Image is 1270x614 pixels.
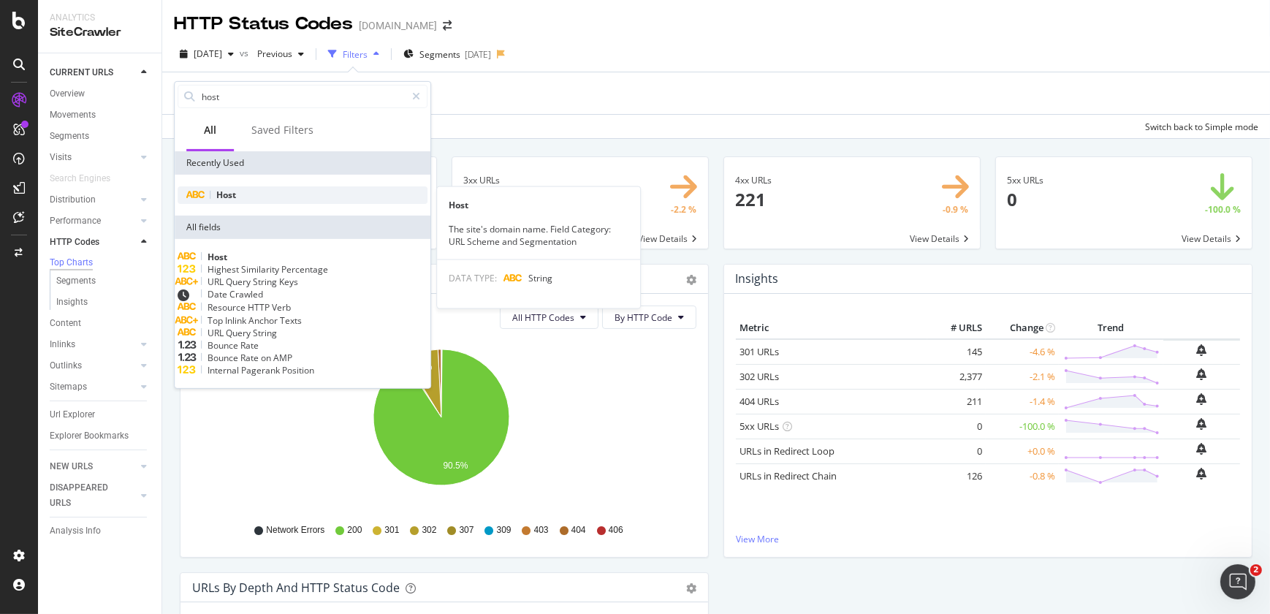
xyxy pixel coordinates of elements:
div: Analysis Info [50,523,101,539]
a: Distribution [50,192,137,208]
span: 200 [347,524,362,537]
a: Overview [50,86,151,102]
div: Explorer Bookmarks [50,428,129,444]
div: gear [686,583,696,594]
a: CURRENT URLS [50,65,137,80]
span: Query [226,276,253,288]
div: gear [686,275,696,285]
div: All fields [175,216,430,239]
div: Analytics [50,12,150,24]
span: 307 [459,524,474,537]
span: 406 [609,524,623,537]
a: View More [736,533,1240,545]
td: 145 [927,339,986,365]
span: AMP [273,352,292,364]
iframe: Intercom live chat [1220,564,1255,599]
div: DISAPPEARED URLS [50,480,123,511]
th: Metric [736,317,927,339]
th: Trend [1059,317,1163,339]
a: NEW URLS [50,459,137,474]
span: Keys [279,276,298,288]
a: Url Explorer [50,407,151,422]
div: bell-plus [1197,344,1207,356]
div: NEW URLS [50,459,93,474]
a: Insights [56,295,151,310]
span: All HTTP Codes [512,311,574,324]
button: Filters [322,42,385,66]
span: Rate [240,339,259,352]
span: String [253,327,277,339]
div: Segments [56,273,96,289]
span: 404 [571,524,586,537]
div: Recently Used [175,151,430,175]
button: All HTTP Codes [500,306,598,329]
span: 2 [1250,564,1262,576]
span: Anchor [248,314,280,326]
button: By HTTP Code [602,306,696,329]
div: Search Engines [50,171,110,186]
svg: A chart. [192,341,691,510]
div: Switch back to Simple mode [1145,121,1258,133]
a: Segments [56,273,151,289]
a: HTTP Codes [50,235,137,250]
span: URL [208,327,226,339]
span: on [261,352,273,364]
td: -1.4 % [986,389,1059,414]
div: Top Charts [50,257,93,269]
span: HTTP [248,301,272,314]
div: bell-plus [1197,443,1207,455]
a: DISAPPEARED URLS [50,480,137,511]
a: Analysis Info [50,523,151,539]
button: Segments[DATE] [398,42,497,66]
a: Movements [50,107,151,123]
span: Internal [208,364,241,376]
a: Content [50,316,151,331]
a: Search Engines [50,171,125,186]
span: 403 [534,524,549,537]
td: -4.6 % [986,339,1059,365]
span: String [253,276,279,288]
a: 302 URLs [739,370,779,383]
span: 2025 Sep. 19th [194,48,222,60]
td: -100.0 % [986,414,1059,439]
td: 126 [927,463,986,488]
div: Overview [50,86,85,102]
a: Explorer Bookmarks [50,428,151,444]
a: Inlinks [50,337,137,352]
span: vs [240,47,251,59]
td: 0 [927,414,986,439]
span: Bounce [208,352,240,364]
div: Saved Filters [251,123,313,137]
div: Inlinks [50,337,75,352]
td: -2.1 % [986,364,1059,389]
button: Previous [251,42,310,66]
span: Highest [208,263,241,276]
h4: Insights [735,269,778,289]
div: Segments [50,129,89,144]
span: Pagerank [241,364,282,376]
span: Date [208,288,229,300]
a: URLs in Redirect Chain [739,469,837,482]
div: The site's domain name. Field Category: URL Scheme and Segmentation [437,223,640,248]
span: Verb [272,301,291,314]
span: DATA TYPE: [449,272,497,284]
a: 5xx URLs [739,420,779,433]
td: 0 [927,439,986,463]
div: Performance [50,213,101,229]
div: Url Explorer [50,407,95,422]
span: String [528,272,552,284]
div: Content [50,316,81,331]
th: # URLS [927,317,986,339]
a: Outlinks [50,358,137,374]
a: Visits [50,150,137,165]
span: URL [208,276,226,288]
a: Performance [50,213,137,229]
button: [DATE] [174,42,240,66]
div: bell-plus [1197,418,1207,430]
div: bell-plus [1197,468,1207,480]
div: Outlinks [50,358,82,374]
div: Distribution [50,192,96,208]
a: Segments [50,129,151,144]
div: All [204,123,216,137]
